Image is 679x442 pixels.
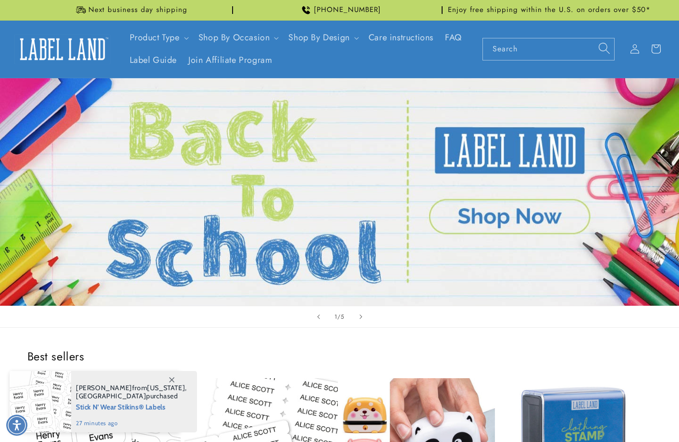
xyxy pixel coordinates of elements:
span: 5 [341,312,345,322]
span: Enjoy free shipping within the U.S. on orders over $50* [448,5,651,15]
span: [PHONE_NUMBER] [314,5,381,15]
div: Accessibility Menu [6,415,27,436]
span: / [337,312,341,322]
a: Label Guide [124,49,183,72]
button: Search [593,38,615,59]
a: Label Land [11,31,114,68]
summary: Product Type [124,26,193,49]
span: Shop By Occasion [198,32,270,43]
a: Product Type [130,31,180,44]
img: Label Land [14,34,111,64]
a: FAQ [439,26,468,49]
summary: Shop By Occasion [193,26,283,49]
button: Next slide [350,306,371,327]
span: FAQ [445,32,462,43]
button: Previous slide [308,306,329,327]
span: Care instructions [369,32,433,43]
span: from , purchased [76,384,187,400]
a: Shop By Design [288,31,349,44]
span: [PERSON_NAME] [76,383,132,392]
a: Care instructions [363,26,439,49]
h2: Best sellers [27,349,652,364]
span: [US_STATE] [147,383,185,392]
span: Next business day shipping [88,5,187,15]
span: Join Affiliate Program [188,55,272,66]
span: 1 [334,312,337,322]
span: Label Guide [130,55,177,66]
a: Join Affiliate Program [183,49,278,72]
summary: Shop By Design [283,26,362,49]
span: [GEOGRAPHIC_DATA] [76,392,146,400]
